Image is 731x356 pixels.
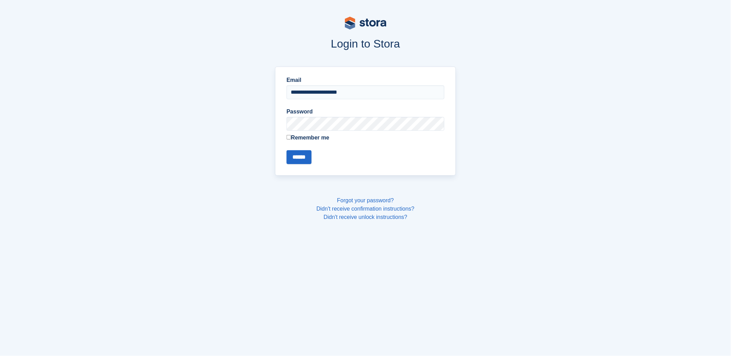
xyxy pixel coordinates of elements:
label: Remember me [287,134,444,142]
a: Didn't receive confirmation instructions? [316,206,414,212]
input: Remember me [287,135,291,139]
a: Forgot your password? [337,197,394,203]
label: Email [287,76,444,84]
label: Password [287,108,444,116]
img: stora-logo-53a41332b3708ae10de48c4981b4e9114cc0af31d8433b30ea865607fb682f29.svg [345,17,386,29]
a: Didn't receive unlock instructions? [324,214,407,220]
h1: Login to Stora [143,37,588,50]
